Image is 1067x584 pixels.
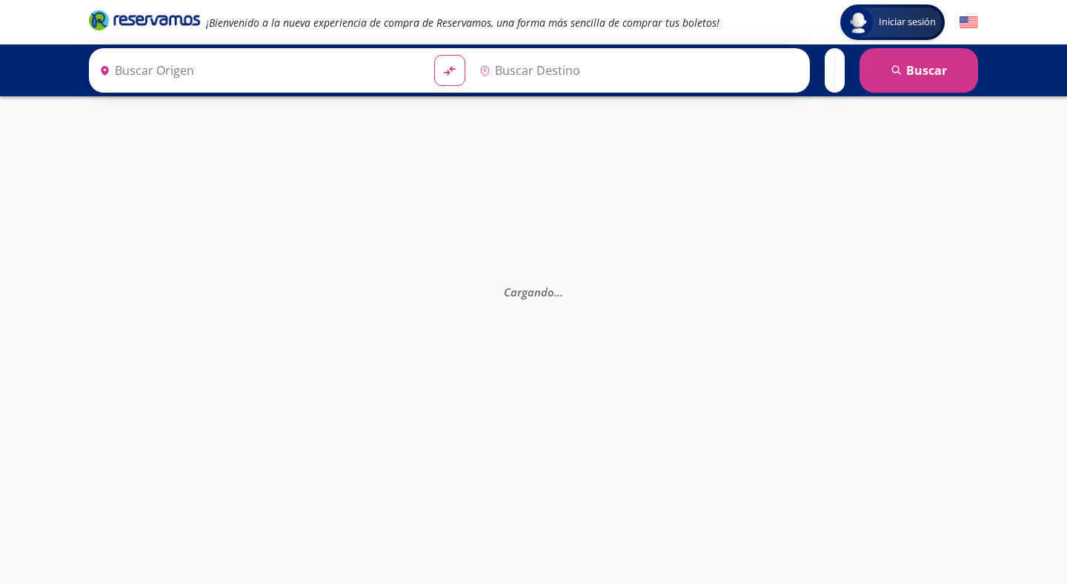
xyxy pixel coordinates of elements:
[206,16,719,30] em: ¡Bienvenido a la nueva experiencia de compra de Reservamos, una forma más sencilla de comprar tus...
[473,52,802,89] input: Buscar Destino
[504,285,563,299] em: Cargando
[873,15,942,30] span: Iniciar sesión
[557,285,560,299] span: .
[960,13,978,32] button: English
[554,285,557,299] span: .
[560,285,563,299] span: .
[89,9,200,31] i: Brand Logo
[860,48,978,93] button: Buscar
[89,9,200,36] a: Brand Logo
[93,52,422,89] input: Buscar Origen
